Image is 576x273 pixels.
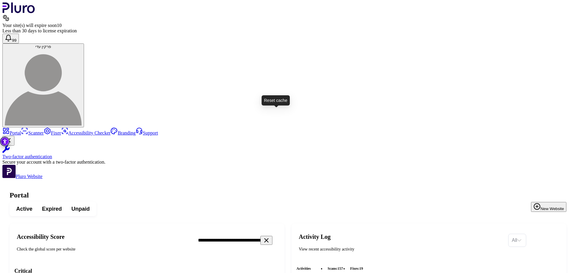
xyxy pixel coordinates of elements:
a: Portal [2,130,21,135]
button: New Website [531,202,566,212]
a: Accessibility Checker [61,130,111,135]
div: Your site(s) will expire soon [2,23,574,28]
span: 19 [359,266,363,271]
a: Fixer [44,130,61,135]
span: Unpaid [71,205,90,212]
h2: Accessibility Score [17,233,188,240]
a: Two-factor authentication [2,146,574,159]
span: Expired [42,205,62,212]
img: פרקין עדי [5,49,82,126]
div: Secure your account with a two-factor authentication. [2,159,574,165]
aside: Sidebar menu [2,127,574,179]
a: Logo [2,9,35,14]
button: פרקין עדיפרקין עדי [2,43,84,127]
a: Open Pluro Website [2,174,43,179]
div: Less than 30 days to license expiration [2,28,574,34]
h2: Activity Log [299,233,503,240]
li: fixes : [348,266,365,272]
button: Expired [37,203,67,214]
h1: Portal [10,191,566,199]
span: פרקין עדי [35,44,51,49]
span: Active [16,205,32,212]
div: Two-factor authentication [2,154,574,159]
input: Search [193,234,277,247]
span: 99 [12,38,16,43]
span: 10 [57,23,61,28]
div: View recent accessibility activity [299,246,503,252]
button: Open notifications, you have 409 new notifications [2,34,19,43]
a: Branding [110,130,136,135]
a: Support [136,130,158,135]
li: scans : [325,266,345,272]
button: Close Two-factor authentication notification [2,136,14,146]
div: Set sorting [508,234,526,247]
a: Scanner [21,130,44,135]
button: Active [11,203,37,214]
div: Reset cache [262,95,290,105]
div: Check the global score per website [17,246,188,252]
button: Unpaid [67,203,94,214]
span: 157 [337,266,343,271]
button: Clear search field [260,236,272,245]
